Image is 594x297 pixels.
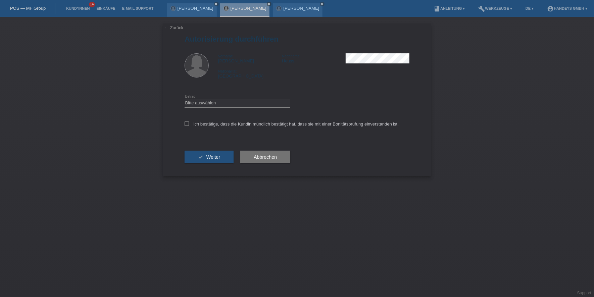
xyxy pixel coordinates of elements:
i: close [320,2,324,6]
div: [PERSON_NAME] [218,53,282,63]
i: close [215,2,218,6]
a: bookAnleitung ▾ [430,6,468,10]
label: Ich bestätige, dass die Kundin mündlich bestätigt hat, dass sie mit einer Bonitätsprüfung einvers... [185,121,399,127]
i: check [198,154,203,160]
a: POS — MF Group [10,6,46,11]
a: buildWerkzeuge ▾ [475,6,516,10]
span: 14 [89,2,95,7]
i: build [479,5,485,12]
a: [PERSON_NAME] [231,6,266,11]
a: close [267,2,271,6]
span: Nachname [282,54,300,58]
a: account_circleHandeys GmbH ▾ [544,6,591,10]
a: [PERSON_NAME] [283,6,319,11]
span: Abbrechen [254,154,277,160]
div: Heuss [282,53,346,63]
i: account_circle [547,5,554,12]
button: check Weiter [185,151,234,163]
a: Kund*innen [63,6,93,10]
a: Support [577,291,591,295]
a: Einkäufe [93,6,118,10]
a: E-Mail Support [119,6,157,10]
i: close [267,2,271,6]
a: ← Zurück [164,25,183,30]
button: Abbrechen [240,151,290,163]
a: close [320,2,325,6]
span: Weiter [206,154,220,160]
span: Vorname [218,54,233,58]
i: book [434,5,440,12]
h1: Autorisierung durchführen [185,35,409,43]
span: Nationalität [218,69,237,73]
a: DE ▾ [522,6,537,10]
a: close [214,2,219,6]
div: [GEOGRAPHIC_DATA] [218,68,282,79]
a: [PERSON_NAME] [178,6,213,11]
